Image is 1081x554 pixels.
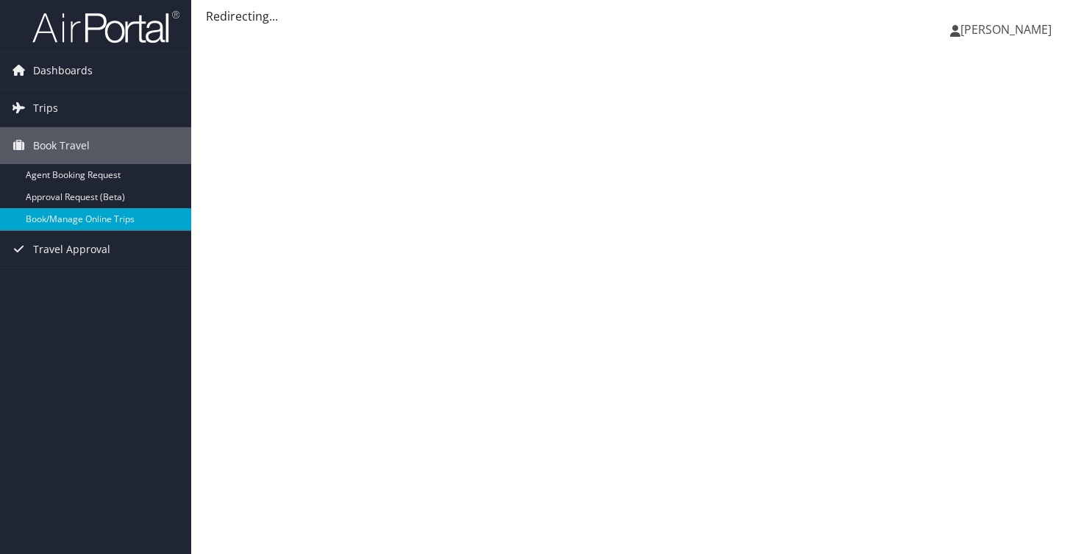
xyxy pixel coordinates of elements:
div: Redirecting... [206,7,1066,25]
span: Trips [33,90,58,127]
span: [PERSON_NAME] [960,21,1052,38]
span: Dashboards [33,52,93,89]
a: [PERSON_NAME] [950,7,1066,52]
span: Travel Approval [33,231,110,268]
span: Book Travel [33,127,90,164]
img: airportal-logo.png [32,10,179,44]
